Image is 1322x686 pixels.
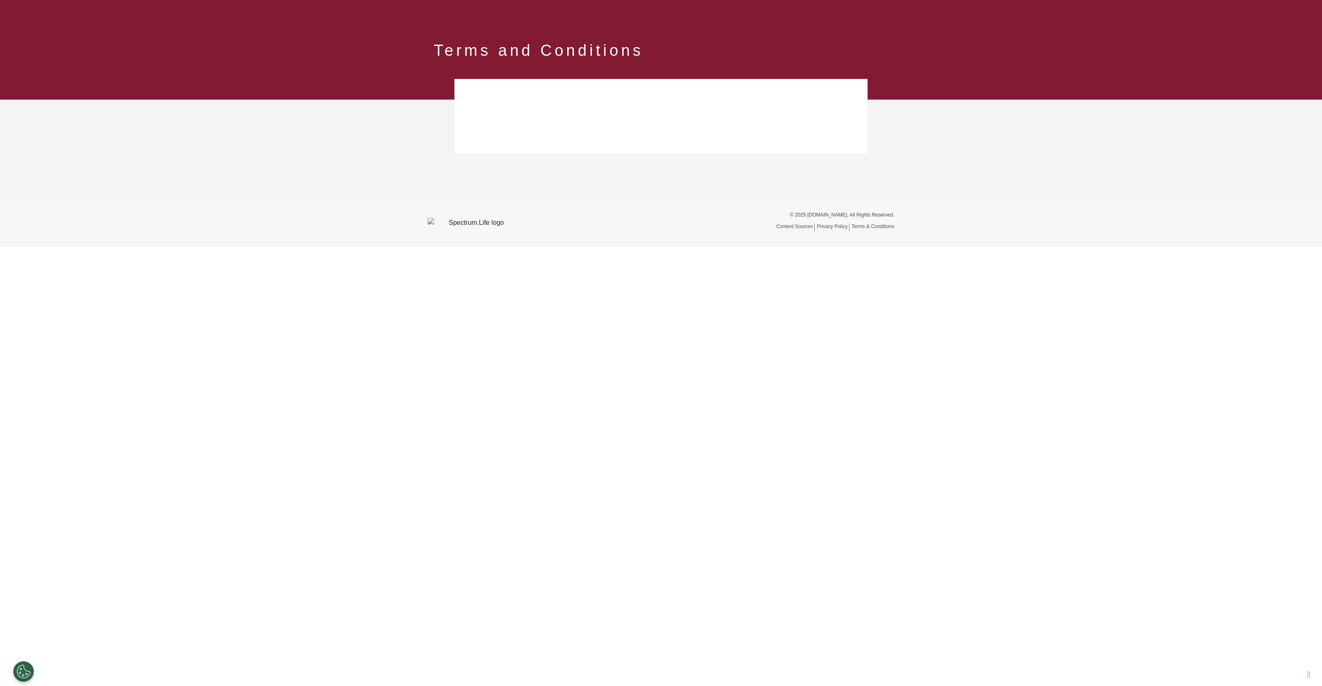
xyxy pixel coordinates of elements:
p: © 2025 [DOMAIN_NAME]. All Rights Reserved. [667,211,894,219]
a: Content Sources [776,224,815,231]
a: Privacy Policy [817,224,849,231]
h3: Terms and Conditions [434,25,888,73]
img: Spectrum.Life logo [428,218,518,228]
button: Open Preferences [13,661,34,682]
a: Terms & Conditions [851,224,894,229]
